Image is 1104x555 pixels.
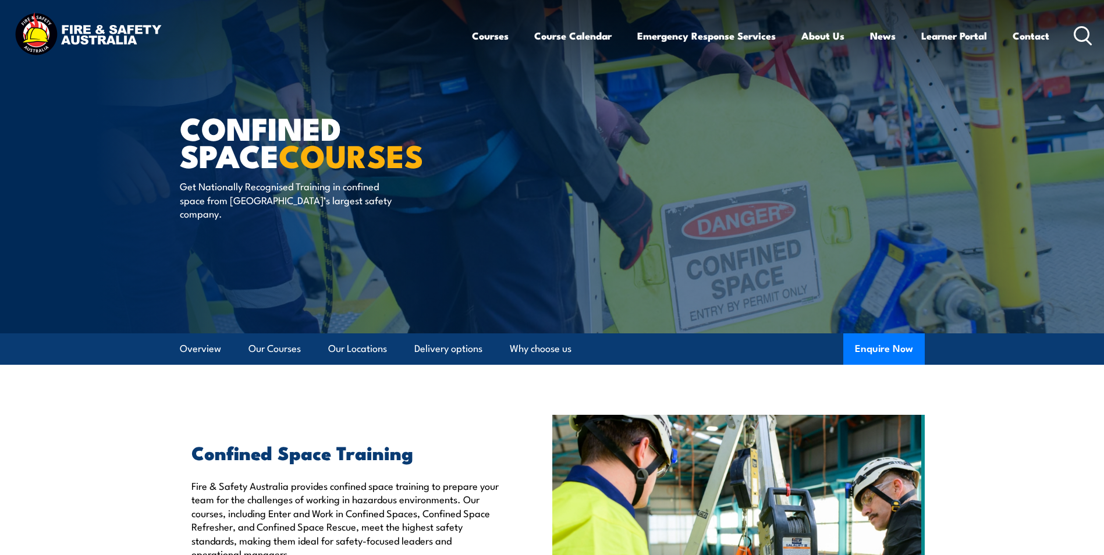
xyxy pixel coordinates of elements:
h2: Confined Space Training [191,444,499,460]
strong: COURSES [279,130,424,179]
button: Enquire Now [843,333,925,365]
a: Our Courses [249,333,301,364]
a: Delivery options [414,333,482,364]
a: Our Locations [328,333,387,364]
a: Overview [180,333,221,364]
a: Learner Portal [921,20,987,51]
p: Get Nationally Recognised Training in confined space from [GEOGRAPHIC_DATA]’s largest safety comp... [180,179,392,220]
a: Courses [472,20,509,51]
a: News [870,20,896,51]
a: Course Calendar [534,20,612,51]
h1: Confined Space [180,114,467,168]
a: About Us [801,20,844,51]
a: Contact [1013,20,1049,51]
a: Why choose us [510,333,571,364]
a: Emergency Response Services [637,20,776,51]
